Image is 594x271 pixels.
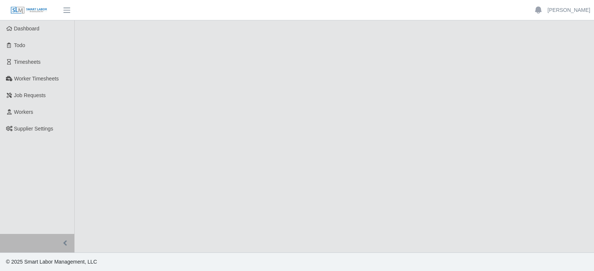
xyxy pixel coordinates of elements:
a: [PERSON_NAME] [548,6,590,14]
span: Workers [14,109,33,115]
span: Worker Timesheets [14,76,59,82]
span: Job Requests [14,92,46,98]
span: Supplier Settings [14,126,53,132]
span: Todo [14,42,25,48]
span: © 2025 Smart Labor Management, LLC [6,259,97,265]
img: SLM Logo [10,6,48,14]
span: Timesheets [14,59,41,65]
span: Dashboard [14,26,40,32]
